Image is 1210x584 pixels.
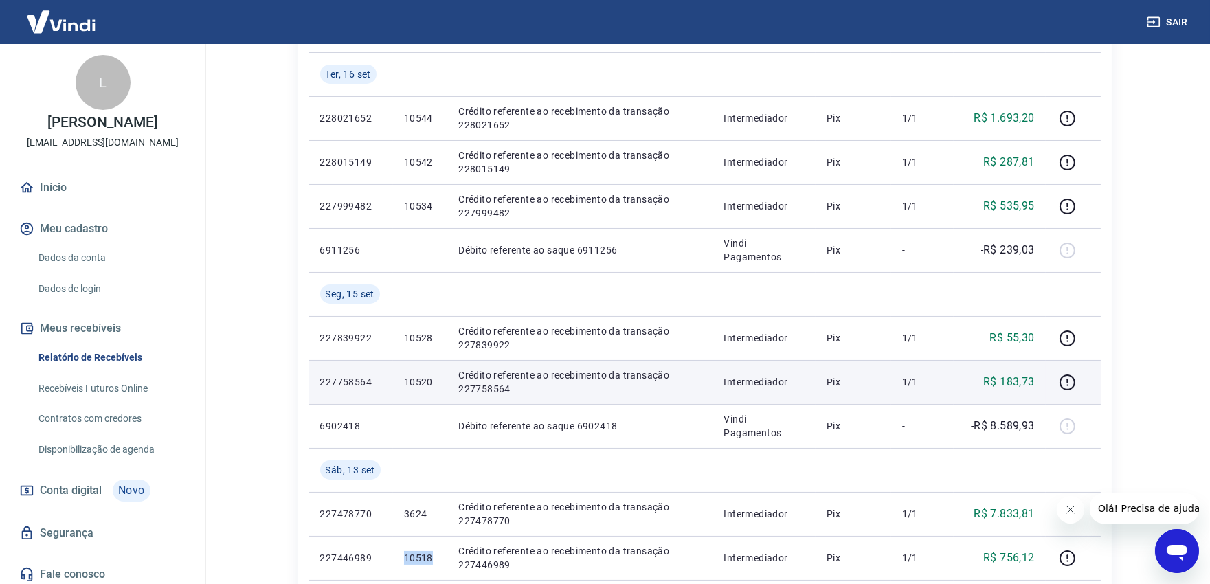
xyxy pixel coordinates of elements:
[458,243,702,257] p: Débito referente ao saque 6911256
[902,111,943,125] p: 1/1
[827,111,880,125] p: Pix
[827,199,880,213] p: Pix
[974,506,1034,522] p: R$ 7.833,81
[404,375,436,389] p: 10520
[902,507,943,521] p: 1/1
[404,507,436,521] p: 3624
[827,375,880,389] p: Pix
[974,110,1034,126] p: R$ 1.693,20
[902,155,943,169] p: 1/1
[724,551,805,565] p: Intermediador
[404,551,436,565] p: 10518
[33,374,189,403] a: Recebíveis Futuros Online
[724,331,805,345] p: Intermediador
[320,331,382,345] p: 227839922
[16,474,189,507] a: Conta digitalNovo
[458,368,702,396] p: Crédito referente ao recebimento da transação 227758564
[827,155,880,169] p: Pix
[1057,496,1084,524] iframe: Fechar mensagem
[320,199,382,213] p: 227999482
[320,507,382,521] p: 227478770
[1155,529,1199,573] iframe: Botão para abrir a janela de mensagens
[724,199,805,213] p: Intermediador
[458,192,702,220] p: Crédito referente ao recebimento da transação 227999482
[320,111,382,125] p: 228021652
[724,236,805,264] p: Vindi Pagamentos
[404,199,436,213] p: 10534
[827,419,880,433] p: Pix
[320,155,382,169] p: 228015149
[326,67,371,81] span: Ter, 16 set
[827,551,880,565] p: Pix
[827,507,880,521] p: Pix
[33,275,189,303] a: Dados de login
[458,544,702,572] p: Crédito referente ao recebimento da transação 227446989
[404,111,436,125] p: 10544
[983,154,1035,170] p: R$ 287,81
[724,412,805,440] p: Vindi Pagamentos
[724,507,805,521] p: Intermediador
[902,331,943,345] p: 1/1
[458,500,702,528] p: Crédito referente ao recebimento da transação 227478770
[983,550,1035,566] p: R$ 756,12
[458,324,702,352] p: Crédito referente ao recebimento da transação 227839922
[404,331,436,345] p: 10528
[1144,10,1194,35] button: Sair
[724,375,805,389] p: Intermediador
[16,518,189,548] a: Segurança
[16,172,189,203] a: Início
[326,463,375,477] span: Sáb, 13 set
[27,135,179,150] p: [EMAIL_ADDRESS][DOMAIN_NAME]
[902,375,943,389] p: 1/1
[33,244,189,272] a: Dados da conta
[76,55,131,110] div: L
[404,155,436,169] p: 10542
[8,10,115,21] span: Olá! Precisa de ajuda?
[983,374,1035,390] p: R$ 183,73
[320,419,382,433] p: 6902418
[33,344,189,372] a: Relatório de Recebíveis
[16,214,189,244] button: Meu cadastro
[983,198,1035,214] p: R$ 535,95
[320,375,382,389] p: 227758564
[458,148,702,176] p: Crédito referente ao recebimento da transação 228015149
[971,418,1035,434] p: -R$ 8.589,93
[458,419,702,433] p: Débito referente ao saque 6902418
[902,551,943,565] p: 1/1
[1090,493,1199,524] iframe: Mensagem da empresa
[326,287,374,301] span: Seg, 15 set
[981,242,1035,258] p: -R$ 239,03
[320,551,382,565] p: 227446989
[16,1,106,43] img: Vindi
[724,155,805,169] p: Intermediador
[33,405,189,433] a: Contratos com credores
[458,104,702,132] p: Crédito referente ao recebimento da transação 228021652
[47,115,157,130] p: [PERSON_NAME]
[113,480,150,502] span: Novo
[902,419,943,433] p: -
[724,111,805,125] p: Intermediador
[827,243,880,257] p: Pix
[902,199,943,213] p: 1/1
[827,331,880,345] p: Pix
[40,481,102,500] span: Conta digital
[320,243,382,257] p: 6911256
[989,330,1034,346] p: R$ 55,30
[902,243,943,257] p: -
[16,313,189,344] button: Meus recebíveis
[33,436,189,464] a: Disponibilização de agenda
